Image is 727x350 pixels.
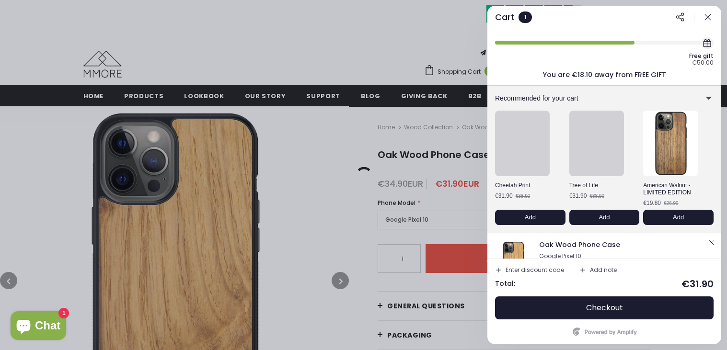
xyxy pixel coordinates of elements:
[8,311,69,342] inbox-online-store-chat: Shopify online store chat
[689,53,714,59] div: Free gift
[643,210,714,225] button: Add
[643,200,661,206] div: €19.80
[643,181,714,197] div: American Walnut - LIMITED EDITION
[506,267,564,273] div: Enter discount code
[495,182,530,189] span: Cheetah Print
[519,11,532,23] div: 1
[569,193,587,199] div: €31.90
[599,214,610,221] span: Add
[589,194,604,199] div: €38.90
[586,303,623,313] span: Checkout
[569,210,640,225] button: Add
[539,240,706,250] div: Oak Wood Phone Case
[487,86,721,111] div: Recommended for your cart
[569,182,598,189] span: Tree of Life
[495,210,565,225] button: Add
[491,263,568,277] button: Enter discount code
[569,181,640,190] div: Tree of Life
[495,181,565,190] div: Cheetah Print
[692,60,714,66] div: €50.00
[495,296,714,319] button: Checkout
[643,182,691,196] span: American Walnut - LIMITED EDITION
[516,194,531,199] div: €38.90
[681,279,714,289] div: €31.90
[539,253,706,260] div: Google Pixel 10
[590,267,617,273] div: Add note
[495,193,513,199] div: €31.90
[495,13,515,22] div: Cart
[543,71,666,78] div: You are €18.10 away from FREE GIFT
[495,95,671,102] div: Recommended for your cart
[539,240,620,249] span: Oak Wood Phone Case
[576,263,621,277] button: Add note
[664,201,679,206] div: €26.90
[525,214,536,221] span: Add
[495,280,515,288] div: Total:
[673,214,684,221] span: Add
